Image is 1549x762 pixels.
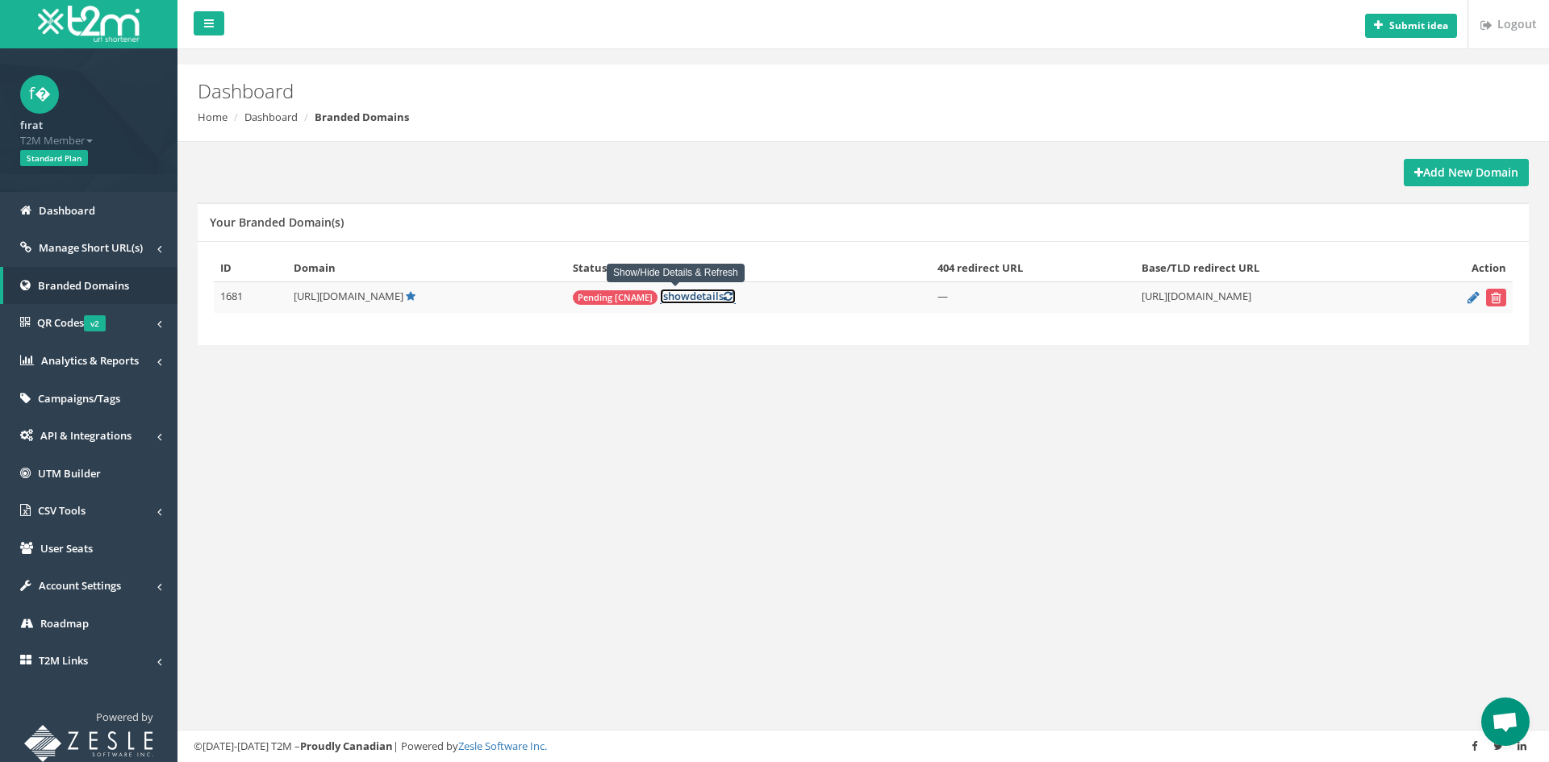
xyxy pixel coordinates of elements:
[38,278,129,293] span: Branded Domains
[40,541,93,556] span: User Seats
[287,254,566,282] th: Domain
[214,282,287,314] td: 1681
[40,428,132,443] span: API & Integrations
[38,466,101,481] span: UTM Builder
[210,216,344,228] h5: Your Branded Domain(s)
[20,114,157,148] a: fırat T2M Member
[194,739,1533,754] div: ©[DATE]-[DATE] T2M – | Powered by
[41,353,139,368] span: Analytics & Reports
[20,118,43,132] strong: fırat
[244,110,298,124] a: Dashboard
[20,150,88,166] span: Standard Plan
[38,6,140,42] img: T2M
[406,289,415,303] a: Default
[1135,254,1406,282] th: Base/TLD redirect URL
[931,254,1135,282] th: 404 redirect URL
[38,503,86,518] span: CSV Tools
[39,240,143,255] span: Manage Short URL(s)
[1389,19,1448,32] b: Submit idea
[20,133,157,148] span: T2M Member
[198,110,228,124] a: Home
[20,75,59,114] span: f�
[573,290,658,305] span: Pending [CNAME]
[300,739,393,753] strong: Proudly Canadian
[931,282,1135,314] td: —
[607,264,745,282] div: Show/Hide Details & Refresh
[660,289,736,304] a: [showdetails]
[1135,282,1406,314] td: [URL][DOMAIN_NAME]
[38,391,120,406] span: Campaigns/Tags
[1365,14,1457,38] button: Submit idea
[294,289,403,303] span: [URL][DOMAIN_NAME]
[39,578,121,593] span: Account Settings
[1414,164,1518,180] strong: Add New Domain
[1405,254,1513,282] th: Action
[458,739,547,753] a: Zesle Software Inc.
[1404,159,1529,186] a: Add New Domain
[214,254,287,282] th: ID
[663,289,690,303] span: show
[24,725,153,762] img: T2M URL Shortener powered by Zesle Software Inc.
[96,710,153,724] span: Powered by
[198,81,1303,102] h2: Dashboard
[39,203,95,218] span: Dashboard
[84,315,106,331] span: v2
[566,254,931,282] th: Status
[40,616,89,631] span: Roadmap
[37,315,106,330] span: QR Codes
[315,110,409,124] strong: Branded Domains
[1481,697,1530,746] div: Open chat
[39,653,88,668] span: T2M Links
